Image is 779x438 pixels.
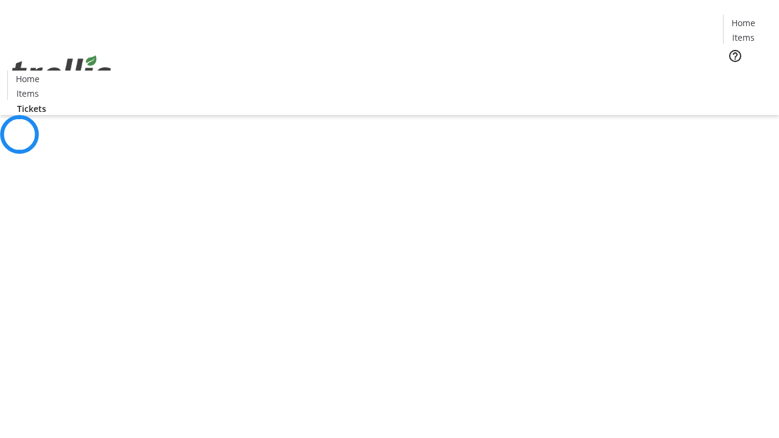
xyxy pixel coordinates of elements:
a: Items [8,87,47,100]
span: Home [732,16,755,29]
a: Items [724,31,763,44]
a: Home [724,16,763,29]
span: Items [732,31,755,44]
span: Home [16,72,40,85]
span: Tickets [733,71,762,83]
a: Home [8,72,47,85]
a: Tickets [7,102,56,115]
button: Help [723,44,747,68]
span: Tickets [17,102,46,115]
span: Items [16,87,39,100]
img: Orient E2E Organization fhxPYzq0ca's Logo [7,42,116,103]
a: Tickets [723,71,772,83]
